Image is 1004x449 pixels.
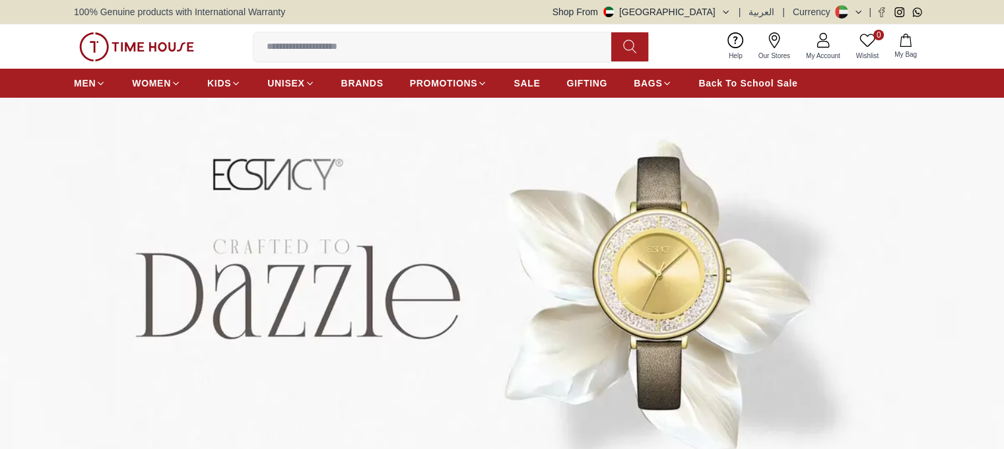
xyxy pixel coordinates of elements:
[74,77,96,90] span: MEN
[751,30,798,63] a: Our Stores
[566,77,607,90] span: GIFTING
[603,7,614,17] img: United Arab Emirates
[753,51,795,61] span: Our Stores
[267,71,314,95] a: UNISEX
[207,71,241,95] a: KIDS
[749,5,774,18] button: العربية
[267,77,304,90] span: UNISEX
[877,7,887,17] a: Facebook
[79,32,194,61] img: ...
[410,77,478,90] span: PROMOTIONS
[132,71,181,95] a: WOMEN
[889,50,922,59] span: My Bag
[801,51,846,61] span: My Account
[341,77,384,90] span: BRANDS
[887,31,925,62] button: My Bag
[782,5,785,18] span: |
[912,7,922,17] a: Whatsapp
[74,5,285,18] span: 100% Genuine products with International Warranty
[721,30,751,63] a: Help
[793,5,836,18] div: Currency
[698,77,797,90] span: Back To School Sale
[873,30,884,40] span: 0
[341,71,384,95] a: BRANDS
[514,71,540,95] a: SALE
[869,5,871,18] span: |
[634,77,662,90] span: BAGS
[848,30,887,63] a: 0Wishlist
[207,77,231,90] span: KIDS
[552,5,731,18] button: Shop From[GEOGRAPHIC_DATA]
[723,51,748,61] span: Help
[739,5,741,18] span: |
[514,77,540,90] span: SALE
[851,51,884,61] span: Wishlist
[894,7,904,17] a: Instagram
[410,71,488,95] a: PROMOTIONS
[74,71,106,95] a: MEN
[132,77,171,90] span: WOMEN
[698,71,797,95] a: Back To School Sale
[634,71,672,95] a: BAGS
[566,71,607,95] a: GIFTING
